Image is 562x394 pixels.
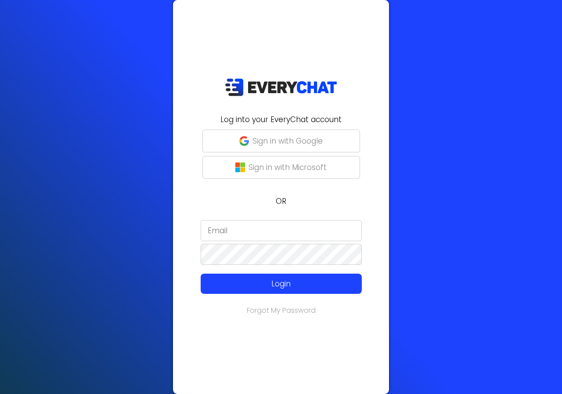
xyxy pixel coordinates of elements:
p: OR [178,195,384,207]
img: google-g.png [239,136,249,146]
img: EveryChat_logo_dark.png [225,78,337,96]
input: Email [201,220,362,241]
button: Sign in with Google [202,130,360,152]
button: Login [201,274,362,294]
h2: Log into your EveryChat account [178,114,384,125]
button: Sign in with Microsoft [202,156,360,179]
p: Sign in with Google [252,135,323,147]
a: Forgot My Password [247,305,316,315]
img: microsoft-logo.png [235,163,245,172]
p: Sign in with Microsoft [249,162,327,173]
p: Login [217,278,346,289]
